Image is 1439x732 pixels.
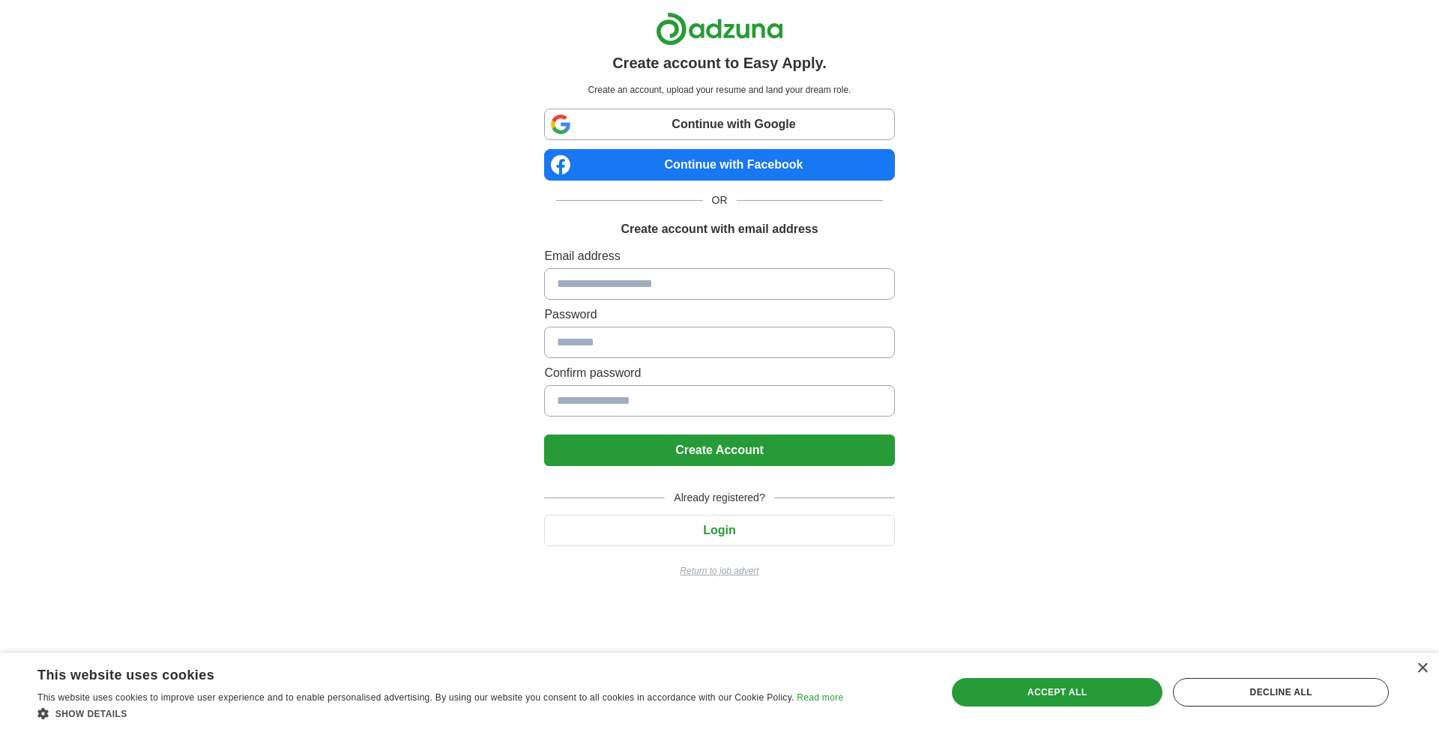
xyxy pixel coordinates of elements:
[55,709,127,719] span: Show details
[37,692,794,703] span: This website uses cookies to improve user experience and to enable personalised advertising. By u...
[665,490,773,506] span: Already registered?
[37,662,806,684] div: This website uses cookies
[544,524,894,536] a: Login
[544,435,894,466] button: Create Account
[544,306,894,324] label: Password
[544,109,894,140] a: Continue with Google
[621,220,818,238] h1: Create account with email address
[797,692,843,703] a: Read more, opens a new window
[544,364,894,382] label: Confirm password
[703,193,737,208] span: OR
[1173,678,1389,707] div: Decline all
[656,12,783,46] img: Adzuna logo
[547,83,891,97] p: Create an account, upload your resume and land your dream role.
[544,515,894,546] button: Login
[37,706,843,721] div: Show details
[952,678,1163,707] div: Accept all
[1417,663,1428,674] div: Close
[544,149,894,181] a: Continue with Facebook
[544,247,894,265] label: Email address
[544,564,894,578] a: Return to job advert
[612,52,827,74] h1: Create account to Easy Apply.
